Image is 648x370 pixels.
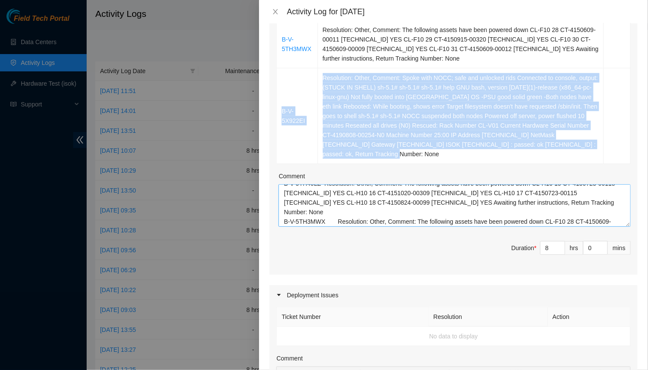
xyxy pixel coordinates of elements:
div: Duration [512,243,537,253]
textarea: Comment [279,184,631,227]
label: Comment [276,354,303,363]
span: close [272,8,279,15]
th: Resolution [429,307,548,327]
div: Deployment Issues [269,285,638,305]
div: Activity Log for [DATE] [287,7,638,16]
div: hrs [565,241,583,255]
th: Ticket Number [277,307,428,327]
label: Comment [279,171,305,181]
a: B-V-5X922EI [282,108,305,124]
td: Resolution: Other, Comment: The following assets have been powered down CL-F10 28 CT-4150609-0001... [318,20,604,68]
a: B-V-5TH3MWX [282,36,311,52]
span: caret-right [276,293,282,298]
button: Close [269,8,282,16]
td: No data to display [277,327,631,346]
td: Resolution: Other, Comment: Spoke with NOCC; safe and unlocked rids Connected to console, output:... [318,68,604,164]
th: Action [548,307,631,327]
div: mins [608,241,631,255]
